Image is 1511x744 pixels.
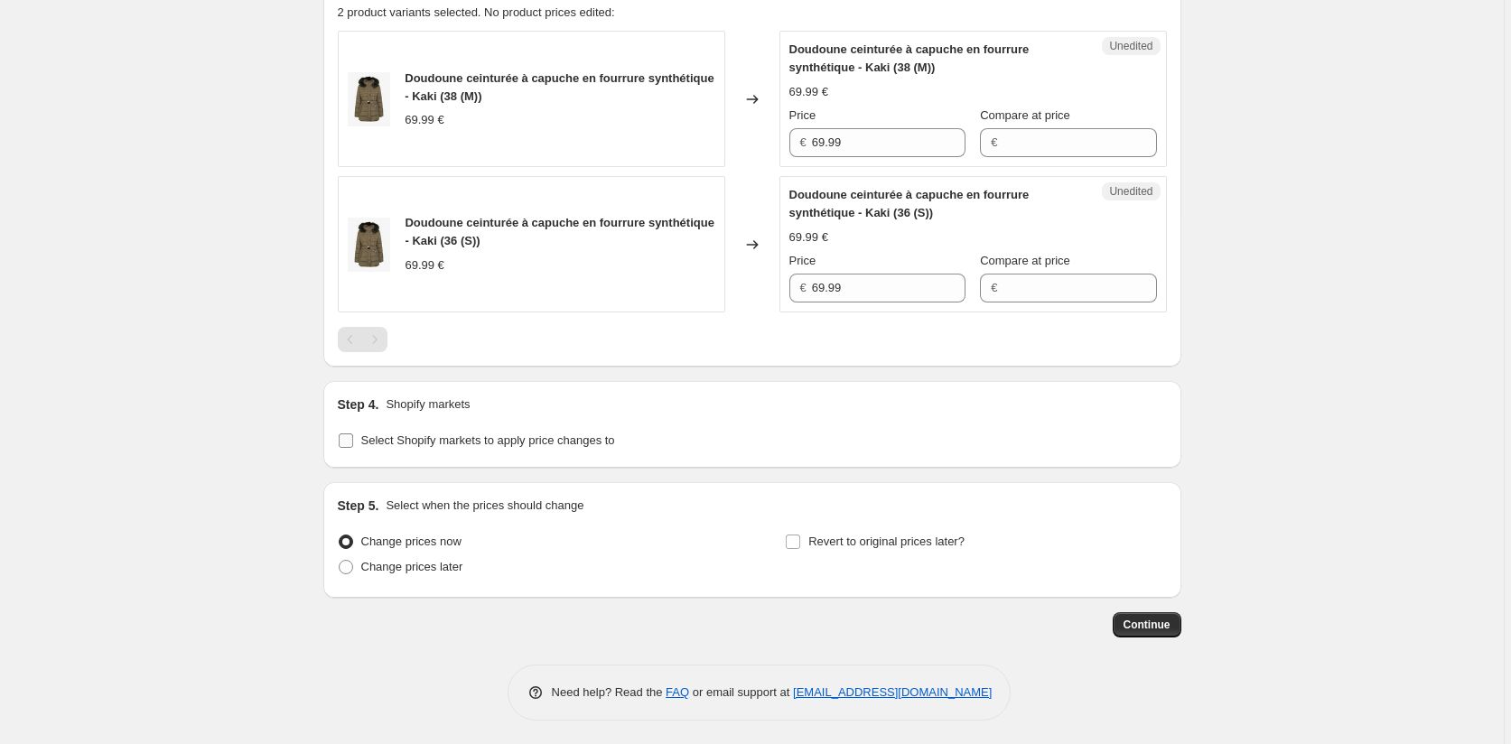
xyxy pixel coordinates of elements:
span: Change prices later [361,560,463,573]
span: 69.99 € [789,230,828,244]
span: € [800,281,807,294]
p: Select when the prices should change [386,497,583,515]
span: or email support at [689,685,793,699]
span: Unedited [1109,39,1152,53]
span: Revert to original prices later? [808,535,965,548]
nav: Pagination [338,327,387,352]
span: 69.99 € [789,85,828,98]
span: 2 product variants selected. No product prices edited: [338,5,615,19]
a: [EMAIL_ADDRESS][DOMAIN_NAME] [793,685,992,699]
a: FAQ [666,685,689,699]
span: € [991,135,997,149]
span: € [800,135,807,149]
img: JOA-5417-1_80x.jpg [348,218,391,272]
span: 69.99 € [405,258,443,272]
span: Doudoune ceinturée à capuche en fourrure synthétique - Kaki (38 (M)) [405,71,714,103]
p: Shopify markets [386,395,470,414]
h2: Step 5. [338,497,379,515]
span: 69.99 € [405,113,443,126]
span: Price [789,108,816,122]
span: Doudoune ceinturée à capuche en fourrure synthétique - Kaki (36 (S)) [405,216,714,247]
span: Continue [1124,618,1171,632]
span: Unedited [1109,184,1152,199]
span: Doudoune ceinturée à capuche en fourrure synthétique - Kaki (38 (M)) [789,42,1030,74]
span: Doudoune ceinturée à capuche en fourrure synthétique - Kaki (36 (S)) [789,188,1030,219]
span: Change prices now [361,535,462,548]
h2: Step 4. [338,395,379,414]
span: Price [789,254,816,267]
span: € [991,281,997,294]
span: Compare at price [980,108,1070,122]
img: JOA-5417-1_80x.jpg [348,72,391,126]
span: Need help? Read the [552,685,667,699]
button: Continue [1113,612,1181,637]
span: Compare at price [980,254,1070,267]
span: Select Shopify markets to apply price changes to [361,433,615,447]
